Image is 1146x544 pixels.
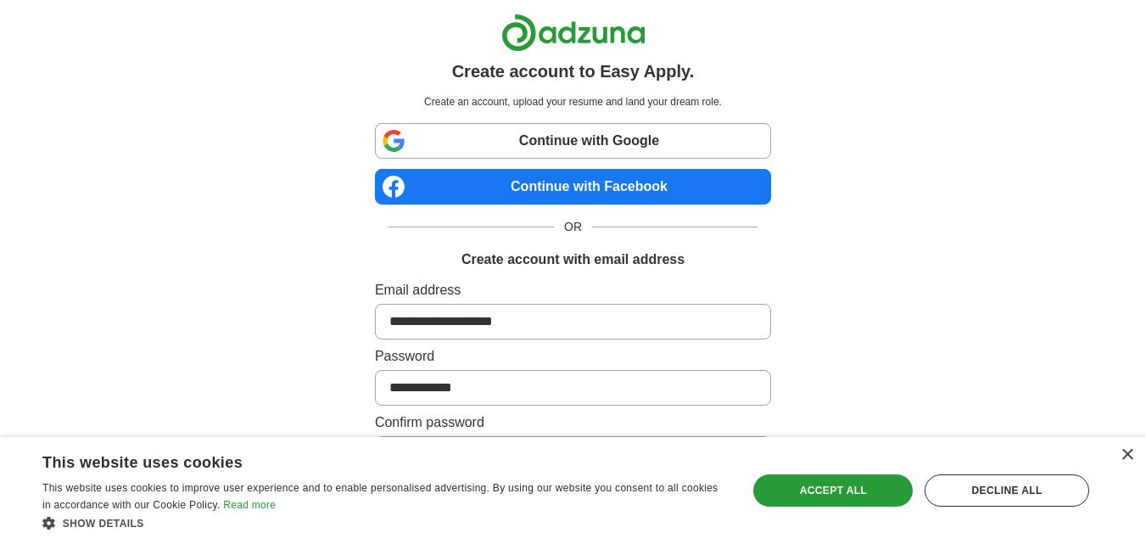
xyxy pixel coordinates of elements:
[42,447,685,473] div: This website uses cookies
[42,482,718,511] span: This website uses cookies to improve user experience and to enable personalised advertising. By u...
[375,169,771,205] a: Continue with Facebook
[223,499,276,511] a: Read more, opens a new window
[554,218,592,236] span: OR
[452,59,695,84] h1: Create account to Easy Apply.
[375,412,771,433] label: Confirm password
[753,474,913,507] div: Accept all
[378,94,768,109] p: Create an account, upload your resume and land your dream role.
[501,14,646,52] img: Adzuna logo
[461,250,685,270] h1: Create account with email address
[63,518,144,530] span: Show details
[1121,449,1133,462] div: Close
[42,514,727,531] div: Show details
[925,474,1089,507] div: Decline all
[375,123,771,159] a: Continue with Google
[375,280,771,300] label: Email address
[375,346,771,367] label: Password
